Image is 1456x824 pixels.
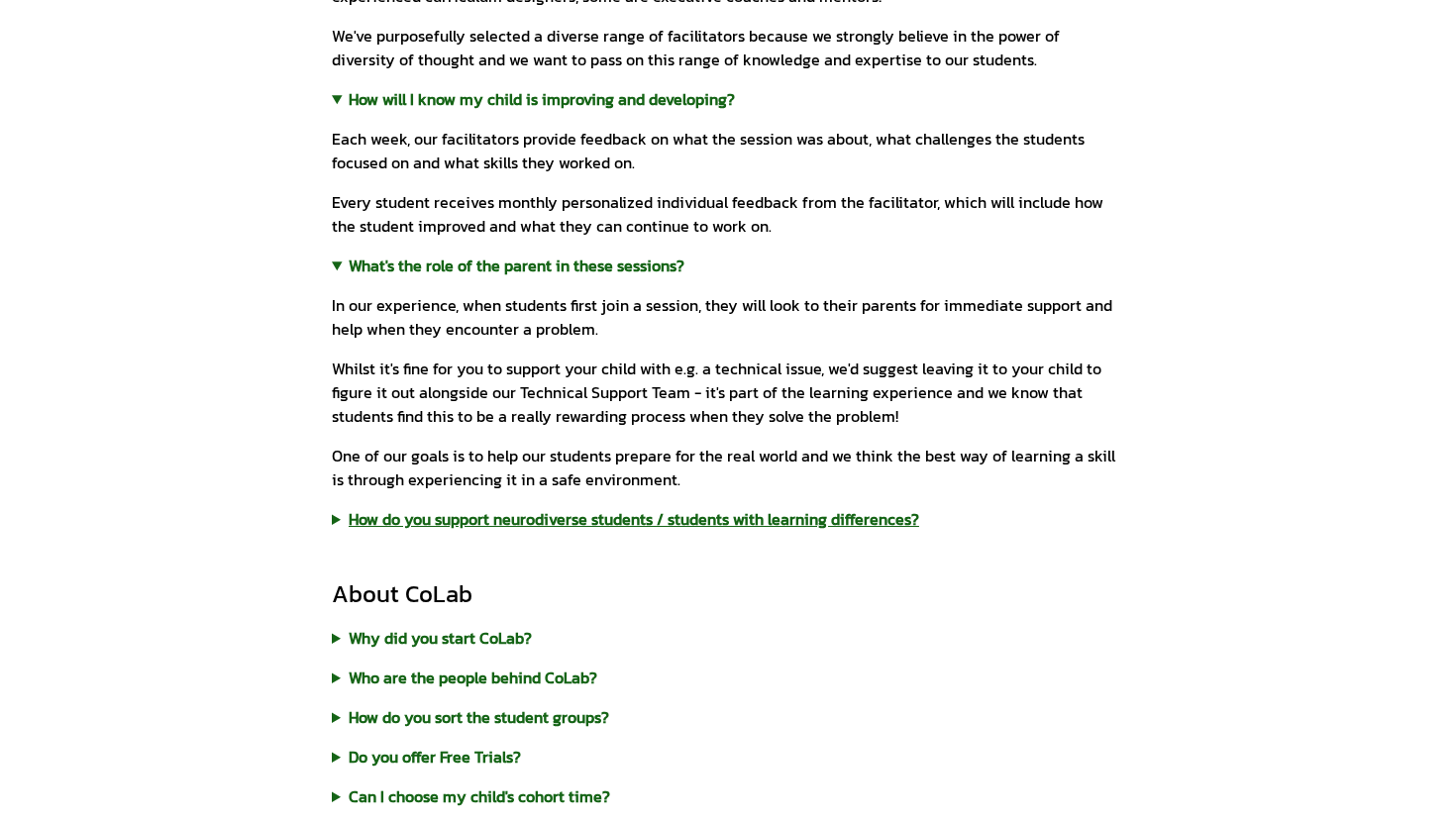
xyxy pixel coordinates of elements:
summary: Why did you start CoLab? [332,626,1124,650]
summary: How do you support neurodiverse students / students with learning differences? [332,507,1124,531]
div: About CoLab [332,578,1124,610]
p: Whilst it's fine for you to support your child with e.g. a technical issue, we'd suggest leaving ... [332,357,1124,428]
summary: Can I choose my child's cohort time? [332,784,1124,808]
p: One of our goals is to help our students prepare for the real world and we think the best way of ... [332,444,1124,491]
p: Each week, our facilitators provide feedback on what the session was about, what challenges the s... [332,127,1124,174]
summary: How do you sort the student groups? [332,705,1124,729]
summary: What's the role of the parent in these sessions? [332,254,1124,277]
p: Every student receives monthly personalized individual feedback from the facilitator, which will ... [332,190,1124,238]
p: In our experience, when students first join a session, they will look to their parents for immedi... [332,293,1124,341]
summary: Do you offer Free Trials? [332,745,1124,769]
summary: Who are the people behind CoLab? [332,666,1124,689]
summary: How will I know my child is improving and developing? [332,87,1124,111]
p: We've purposefully selected a diverse range of facilitators because we strongly believe in the po... [332,24,1124,71]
